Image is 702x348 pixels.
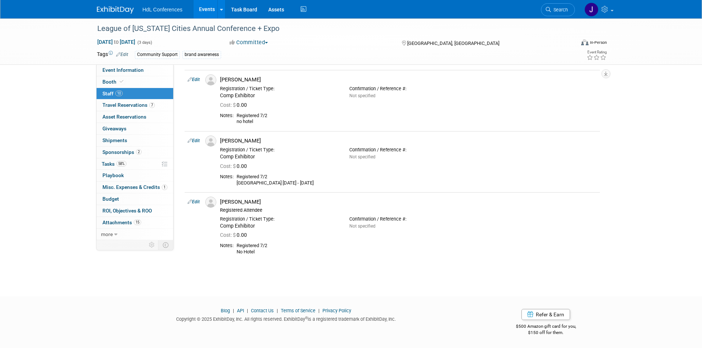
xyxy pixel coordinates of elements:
div: Registered 7/2 [GEOGRAPHIC_DATA] [DATE] - [DATE] [237,174,597,186]
span: Event Information [102,67,144,73]
a: Asset Reservations [97,111,173,123]
span: Tasks [102,161,126,167]
a: Edit [188,199,200,204]
a: Refer & Earn [521,309,570,320]
span: 15 [134,219,141,225]
td: Tags [97,50,128,59]
div: $150 off for them. [486,330,605,336]
a: Edit [188,138,200,143]
div: Notes: [220,243,234,249]
div: Copyright © 2025 ExhibitDay, Inc. All rights reserved. ExhibitDay is a registered trademark of Ex... [97,314,476,323]
div: Notes: [220,113,234,119]
img: Associate-Profile-5.png [205,74,216,85]
span: Cost: $ [220,232,237,238]
span: Cost: $ [220,102,237,108]
a: Playbook [97,170,173,181]
span: 2 [136,149,142,155]
div: Comp Exhibitor [220,223,338,229]
span: [GEOGRAPHIC_DATA], [GEOGRAPHIC_DATA] [407,41,499,46]
span: 0.00 [220,102,250,108]
div: Community Support [135,51,180,59]
img: Associate-Profile-5.png [205,197,216,208]
button: Committed [227,39,271,46]
a: more [97,229,173,240]
a: Event Information [97,64,173,76]
div: [PERSON_NAME] [220,137,597,144]
span: ROI, Objectives & ROO [102,208,152,214]
div: Confirmation / Reference #: [349,86,468,92]
td: Toggle Event Tabs [158,240,173,250]
img: Johnny Nguyen [584,3,598,17]
a: Sponsorships2 [97,147,173,158]
td: Personalize Event Tab Strip [146,240,158,250]
div: Comp Exhibitor [220,92,338,99]
span: HdL Conferences [143,7,182,13]
div: Registered Attendee [220,207,597,213]
img: Format-Inperson.png [581,39,589,45]
div: Comp Exhibitor [220,154,338,160]
span: Misc. Expenses & Credits [102,184,167,190]
span: Giveaways [102,126,126,131]
a: Shipments [97,135,173,146]
span: 7 [149,102,155,108]
div: Registration / Ticket Type: [220,147,338,153]
a: Terms of Service [281,308,315,313]
a: Attachments15 [97,217,173,228]
span: Sponsorships [102,149,142,155]
span: 0.00 [220,163,250,169]
a: Blog [221,308,230,313]
span: Not specified [349,224,376,229]
a: Travel Reservations7 [97,99,173,111]
div: Registration / Ticket Type: [220,216,338,222]
span: Not specified [349,93,376,98]
div: [PERSON_NAME] [220,76,597,83]
img: ExhibitDay [97,6,134,14]
a: Staff10 [97,88,173,99]
span: to [113,39,120,45]
sup: ® [305,316,308,320]
a: Edit [116,52,128,57]
span: more [101,231,113,237]
div: Registration / Ticket Type: [220,86,338,92]
span: 10 [115,91,123,96]
span: Not specified [349,154,376,159]
span: Shipments [102,137,127,143]
a: Search [541,3,575,16]
span: 58% [116,161,126,166]
span: (3 days) [137,40,152,45]
a: Budget [97,193,173,205]
span: [DATE] [DATE] [97,39,136,45]
div: Registered 7/2 No Hotel [237,243,597,255]
div: Event Format [531,38,607,49]
a: Edit [188,77,200,82]
div: In-Person [590,40,607,45]
span: 0.00 [220,232,250,238]
a: Privacy Policy [322,308,351,313]
i: Booth reservation complete [120,80,123,84]
a: Contact Us [251,308,274,313]
a: Giveaways [97,123,173,134]
a: Booth [97,76,173,88]
span: Staff [102,91,123,96]
div: brand awareness [182,51,221,59]
div: Confirmation / Reference #: [349,147,468,153]
a: API [237,308,244,313]
a: ROI, Objectives & ROO [97,205,173,217]
div: Confirmation / Reference #: [349,216,468,222]
a: Tasks58% [97,158,173,170]
div: [PERSON_NAME] [220,198,597,205]
div: League of [US_STATE] Cities Annual Conference + Expo [95,22,564,35]
span: | [317,308,321,313]
div: Event Rating [587,50,607,54]
div: $500 Amazon gift card for you, [486,319,605,335]
span: Cost: $ [220,163,237,169]
span: 1 [162,184,167,190]
div: Registered 7/2 no hotel [237,113,597,125]
span: Budget [102,196,119,202]
span: Asset Reservations [102,114,146,120]
img: Associate-Profile-5.png [205,136,216,147]
span: Attachments [102,219,141,225]
span: | [245,308,250,313]
div: Notes: [220,174,234,180]
span: Booth [102,79,125,85]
